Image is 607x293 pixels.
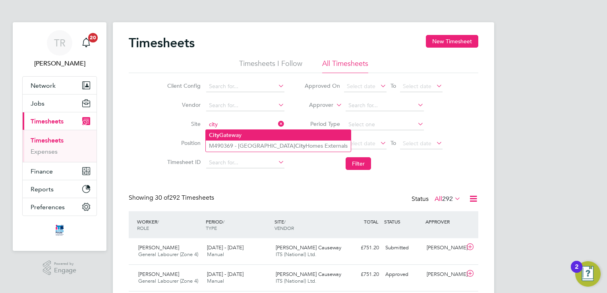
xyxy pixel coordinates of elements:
[276,244,341,251] span: [PERSON_NAME] Causeway
[165,139,201,146] label: Position
[276,251,317,258] span: ITS (National) Ltd.
[54,260,76,267] span: Powered by
[403,83,431,90] span: Select date
[207,278,224,284] span: Manual
[13,22,106,251] nav: Main navigation
[423,241,465,254] div: [PERSON_NAME]
[423,268,465,281] div: [PERSON_NAME]
[165,101,201,108] label: Vendor
[204,214,273,235] div: PERIOD
[239,59,302,73] li: Timesheets I Follow
[223,218,224,225] span: /
[137,225,149,231] span: ROLE
[31,168,53,175] span: Finance
[31,82,56,89] span: Network
[157,218,159,225] span: /
[304,120,340,127] label: Period Type
[209,132,219,139] b: City
[165,158,201,166] label: Timesheet ID
[346,119,424,130] input: Select one
[23,198,97,216] button: Preferences
[295,143,305,149] b: City
[206,130,351,141] li: Gateway
[23,77,97,94] button: Network
[276,278,317,284] span: ITS (National) Ltd.
[346,157,371,170] button: Filter
[23,180,97,198] button: Reports
[22,224,97,237] a: Go to home page
[423,214,465,229] div: APPROVER
[382,268,423,281] div: Approved
[206,119,284,130] input: Search for...
[403,140,431,147] span: Select date
[23,162,97,180] button: Finance
[341,241,382,254] div: £751.20
[31,148,58,155] a: Expenses
[364,218,378,225] span: TOTAL
[23,130,97,162] div: Timesheets
[207,271,244,278] span: [DATE] - [DATE]
[54,267,76,274] span: Engage
[284,218,286,225] span: /
[31,185,54,193] span: Reports
[575,261,601,287] button: Open Resource Center, 2 new notifications
[207,244,244,251] span: [DATE] - [DATE]
[388,138,398,148] span: To
[88,33,98,42] span: 20
[575,267,578,277] div: 2
[31,137,64,144] a: Timesheets
[275,225,294,231] span: VENDOR
[165,82,201,89] label: Client Config
[54,38,66,48] span: TR
[129,35,195,51] h2: Timesheets
[22,30,97,68] a: TR[PERSON_NAME]
[206,157,284,168] input: Search for...
[347,83,375,90] span: Select date
[382,241,423,254] div: Submitted
[138,271,179,278] span: [PERSON_NAME]
[206,81,284,92] input: Search for...
[138,278,198,284] span: General Labourer (Zone 4)
[206,141,351,151] li: M490369 - [GEOGRAPHIC_DATA] Homes Externals
[129,194,216,202] div: Showing
[135,214,204,235] div: WORKER
[138,244,179,251] span: [PERSON_NAME]
[78,30,94,56] a: 20
[322,59,368,73] li: All Timesheets
[442,195,453,203] span: 292
[31,118,64,125] span: Timesheets
[346,100,424,111] input: Search for...
[382,214,423,229] div: STATUS
[207,251,224,258] span: Manual
[138,251,198,258] span: General Labourer (Zone 4)
[347,140,375,147] span: Select date
[54,224,65,237] img: itsconstruction-logo-retina.png
[304,82,340,89] label: Approved On
[412,194,462,205] div: Status
[43,260,77,276] a: Powered byEngage
[388,81,398,91] span: To
[426,35,478,48] button: New Timesheet
[23,94,97,112] button: Jobs
[31,100,44,107] span: Jobs
[165,120,201,127] label: Site
[31,203,65,211] span: Preferences
[273,214,341,235] div: SITE
[23,112,97,130] button: Timesheets
[155,194,169,202] span: 30 of
[298,101,333,109] label: Approver
[22,59,97,68] span: Tanya Rowse
[341,268,382,281] div: £751.20
[276,271,341,278] span: [PERSON_NAME] Causeway
[206,100,284,111] input: Search for...
[155,194,214,202] span: 292 Timesheets
[435,195,461,203] label: All
[206,225,217,231] span: TYPE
